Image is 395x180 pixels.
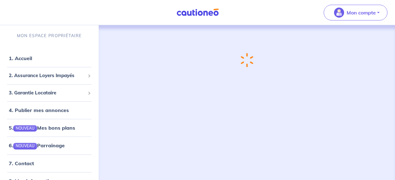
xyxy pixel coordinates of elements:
a: 6.NOUVEAUParrainage [9,142,65,149]
div: 7. Contact [3,157,96,170]
a: 1. Accueil [9,55,32,61]
p: Mon compte [347,9,376,16]
img: illu_account_valid_menu.svg [334,8,344,18]
a: 7. Contact [9,160,34,166]
button: illu_account_valid_menu.svgMon compte [324,5,387,20]
p: MON ESPACE PROPRIÉTAIRE [17,33,82,39]
div: 5.NOUVEAUMes bons plans [3,121,96,134]
img: loading-spinner [241,53,253,67]
div: 3. Garantie Locataire [3,87,96,99]
div: 2. Assurance Loyers Impayés [3,70,96,82]
a: 5.NOUVEAUMes bons plans [9,125,75,131]
span: 3. Garantie Locataire [9,89,85,97]
div: 4. Publier mes annonces [3,104,96,116]
img: Cautioneo [174,8,221,16]
span: 2. Assurance Loyers Impayés [9,72,85,79]
div: 6.NOUVEAUParrainage [3,139,96,152]
div: 1. Accueil [3,52,96,65]
a: 4. Publier mes annonces [9,107,69,113]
